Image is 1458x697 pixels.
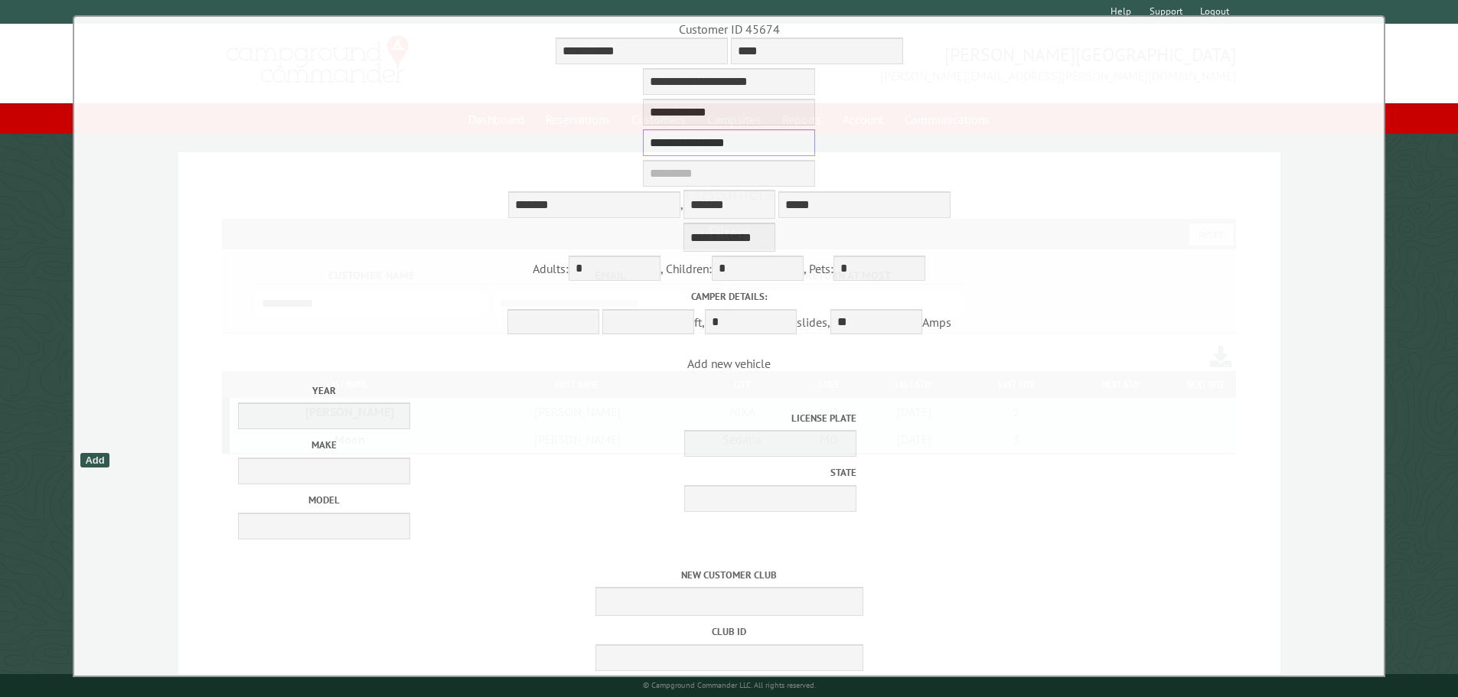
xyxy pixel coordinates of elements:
span: Add new vehicle [78,356,1380,549]
div: ft, slides, Amps [78,289,1380,337]
div: , [78,129,1380,256]
small: © Campground Commander LLC. All rights reserved. [643,680,816,690]
label: Make [148,438,500,452]
label: Club ID [78,624,1380,639]
div: Customer ID 45674 [78,21,1380,37]
div: Adults: , Children: , Pets: [78,256,1380,285]
label: Model [148,493,500,507]
label: License Plate [505,411,857,425]
div: Add [80,453,109,467]
label: State [505,465,857,480]
label: New customer club [78,568,1380,582]
label: Camper details: [78,289,1380,304]
label: Year [148,383,500,398]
